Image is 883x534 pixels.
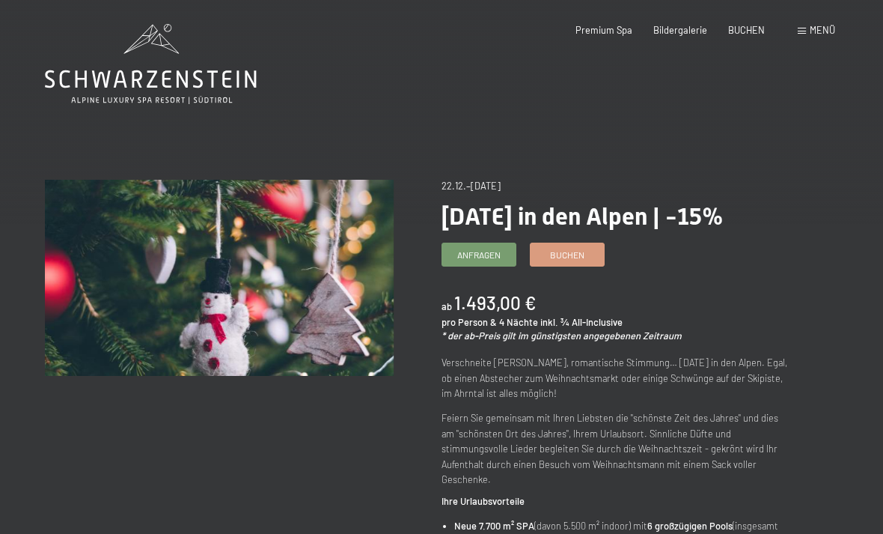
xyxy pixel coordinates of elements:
span: Buchen [550,249,584,261]
strong: Neue 7.700 m² SPA [454,520,534,532]
strong: 6 großzügigen Pools [647,520,733,532]
span: 4 Nächte [499,316,538,328]
em: * der ab-Preis gilt im günstigsten angegebenen Zeitraum [441,330,682,342]
strong: Ihre Urlaubsvorteile [441,495,525,507]
a: Bildergalerie [653,24,707,36]
span: pro Person & [441,316,497,328]
a: Premium Spa [575,24,632,36]
span: [DATE] in den Alpen | -15% [441,202,724,231]
span: Menü [810,24,835,36]
p: Feiern Sie gemeinsam mit Ihren Liebsten die "schönste Zeit des Jahres" und dies am "schönsten Ort... [441,410,790,487]
b: 1.493,00 € [454,292,536,314]
a: Buchen [531,243,604,266]
span: ab [441,300,452,312]
span: 22.12.–[DATE] [441,180,501,192]
span: inkl. ¾ All-Inclusive [540,316,623,328]
p: Verschneite [PERSON_NAME], romantische Stimmung… [DATE] in den Alpen. Egal, ob einen Abstecher zu... [441,355,790,401]
a: Anfragen [442,243,516,266]
a: BUCHEN [728,24,765,36]
span: Anfragen [457,249,501,261]
img: Weihnachten in den Alpen | -15% [45,180,394,376]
